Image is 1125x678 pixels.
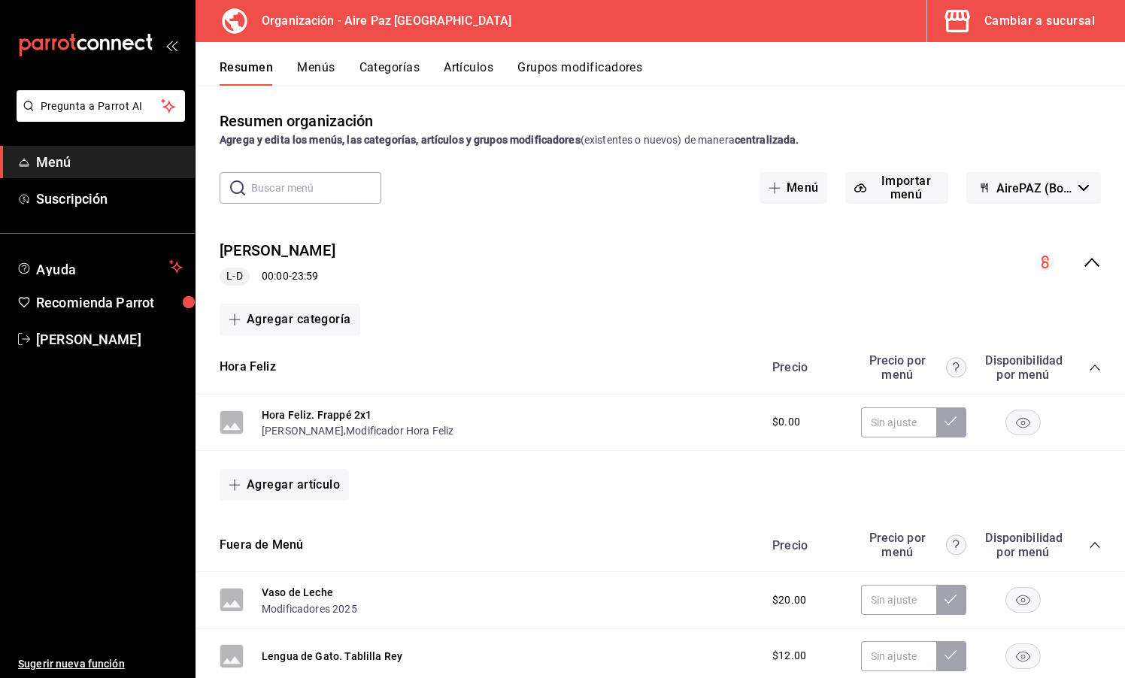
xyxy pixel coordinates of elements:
div: navigation tabs [220,60,1125,86]
button: Pregunta a Parrot AI [17,90,185,122]
span: $20.00 [772,592,806,608]
span: Ayuda [36,258,163,276]
div: Precio por menú [861,531,966,559]
button: Modificador Hora Feliz [346,423,453,438]
input: Sin ajuste [861,641,936,671]
button: [PERSON_NAME] [262,423,344,438]
button: Lengua de Gato. Tablilla Rey [262,649,402,664]
div: Precio por menú [861,353,966,382]
button: AirePAZ (Borrador) [966,172,1101,204]
span: AirePAZ (Borrador) [996,181,1072,195]
button: collapse-category-row [1089,362,1101,374]
span: $0.00 [772,414,800,430]
span: [PERSON_NAME] [36,329,183,350]
button: collapse-category-row [1089,539,1101,551]
div: 00:00 - 23:59 [220,268,335,286]
span: $12.00 [772,648,806,664]
strong: Agrega y edita los menús, las categorías, artículos y grupos modificadores [220,134,581,146]
input: Buscar menú [251,173,381,203]
button: Modificadores 2025 [262,601,357,616]
div: Precio [757,360,854,374]
span: Sugerir nueva función [18,656,183,672]
button: Menú [760,172,828,204]
span: Recomienda Parrot [36,292,183,313]
div: collapse-menu-row [196,228,1125,298]
input: Sin ajuste [861,585,936,615]
div: Resumen organización [220,110,374,132]
button: Resumen [220,60,273,86]
div: , [262,422,453,438]
span: Pregunta a Parrot AI [41,98,162,114]
span: Menú [36,152,183,172]
div: Disponibilidad por menú [985,353,1060,382]
button: Hora Feliz. Frappé 2x1 [262,407,371,422]
a: Pregunta a Parrot AI [11,109,185,125]
div: Cambiar a sucursal [984,11,1095,32]
button: Categorías [359,60,420,86]
span: Suscripción [36,189,183,209]
button: Vaso de Leche [262,585,333,600]
button: Agregar artículo [220,469,349,501]
div: (existentes o nuevos) de manera [220,132,1101,148]
button: Agregar categoría [220,304,360,335]
div: Precio [757,538,854,552]
button: Hora Feliz [220,359,276,376]
button: Artículos [444,60,493,86]
span: L-D [220,268,248,284]
input: Sin ajuste [861,407,936,437]
button: Importar menú [845,172,948,204]
div: Disponibilidad por menú [985,531,1060,559]
h3: Organización - Aire Paz [GEOGRAPHIC_DATA] [250,12,511,30]
strong: centralizada. [735,134,799,146]
button: Grupos modificadores [517,60,642,86]
button: Menús [297,60,335,86]
button: open_drawer_menu [165,39,177,51]
button: [PERSON_NAME] [220,240,335,262]
button: Fuera de Menú [220,537,303,554]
